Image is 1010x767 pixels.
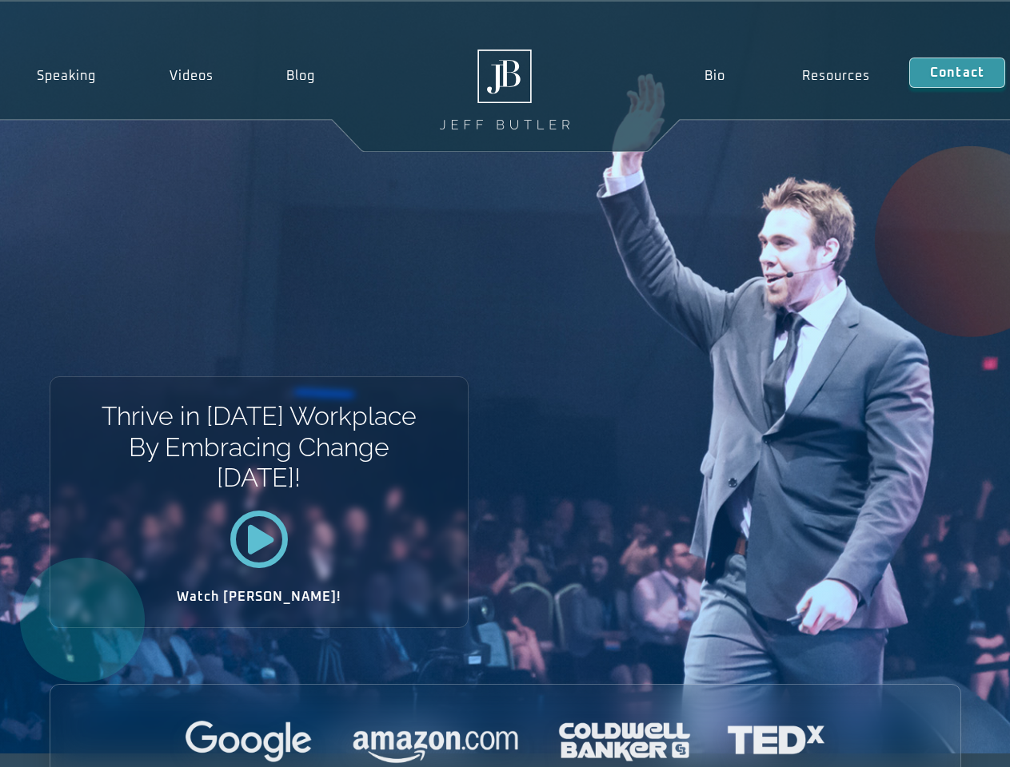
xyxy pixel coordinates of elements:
a: Contact [909,58,1005,88]
a: Bio [665,58,764,94]
a: Videos [133,58,250,94]
h1: Thrive in [DATE] Workplace By Embracing Change [DATE]! [100,401,417,493]
span: Contact [930,66,984,79]
nav: Menu [665,58,908,94]
h2: Watch [PERSON_NAME]! [106,590,412,603]
a: Resources [764,58,909,94]
a: Blog [250,58,352,94]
